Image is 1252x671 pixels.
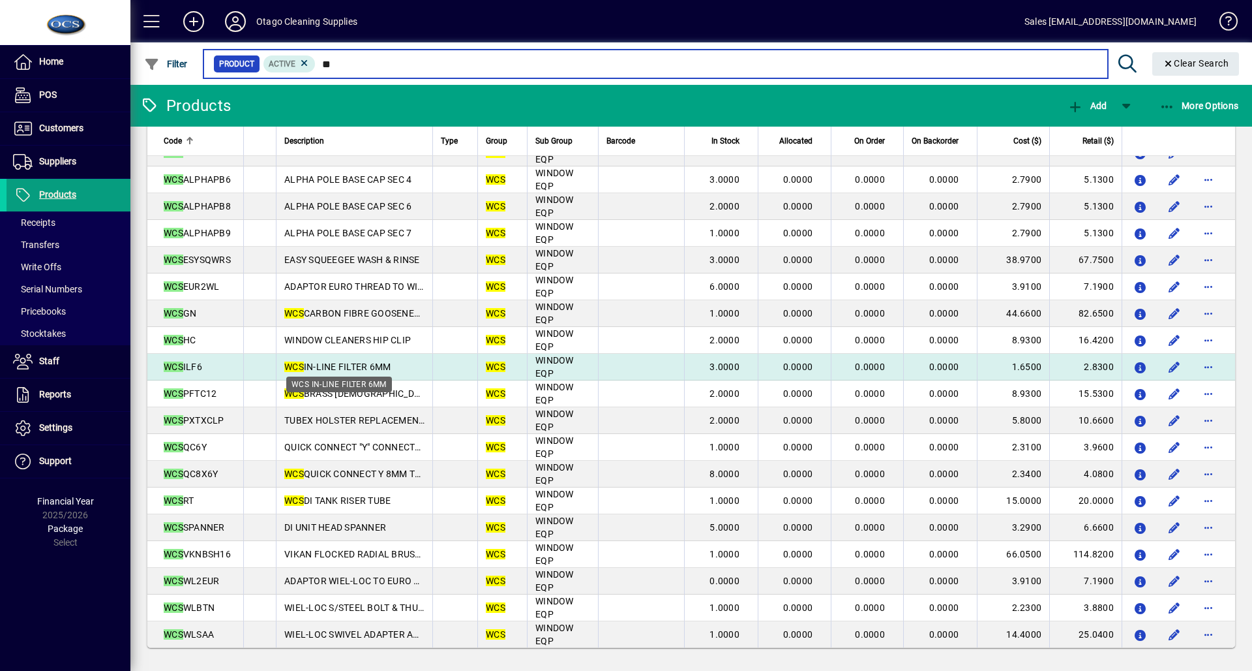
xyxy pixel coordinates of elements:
[1198,463,1219,484] button: More options
[977,407,1049,434] td: 5.8000
[977,568,1049,595] td: 3.9100
[709,281,739,292] span: 6.0000
[855,281,885,292] span: 0.0000
[486,549,505,559] em: WCS
[783,602,813,613] span: 0.0000
[215,10,256,33] button: Profile
[709,576,739,586] span: 0.0000
[1164,196,1185,217] button: Edit
[783,174,813,185] span: 0.0000
[855,388,885,399] span: 0.0000
[144,59,188,69] span: Filter
[1164,463,1185,484] button: Edit
[535,221,574,245] span: WINDOW EQP
[284,255,420,265] span: EASY SQUEEGEE WASH & RINSE
[535,134,573,148] span: Sub Group
[284,576,449,586] span: ADAPTOR WIEL-LOC TO EURO THREAD
[164,174,231,185] span: ALPHAPB6
[1198,410,1219,431] button: More options
[13,328,66,339] span: Stocktakes
[977,514,1049,541] td: 3.2900
[39,156,76,166] span: Suppliers
[783,442,813,452] span: 0.0000
[1164,597,1185,618] button: Edit
[854,134,885,148] span: On Order
[284,495,391,506] span: DI TANK RISER TUBE
[1198,223,1219,243] button: More options
[1049,247,1122,273] td: 67.7500
[783,362,813,372] span: 0.0000
[1049,166,1122,193] td: 5.1300
[7,234,130,256] a: Transfers
[977,300,1049,327] td: 44.6600
[709,469,739,479] span: 8.0000
[783,495,813,506] span: 0.0000
[929,281,959,292] span: 0.0000
[1198,544,1219,565] button: More options
[164,362,202,372] span: ILF6
[855,174,885,185] span: 0.0000
[7,46,130,78] a: Home
[1198,570,1219,591] button: More options
[535,355,574,379] span: WINDOW EQP
[855,228,885,238] span: 0.0000
[693,134,751,148] div: In Stock
[284,602,452,613] span: WIEL-LOC S/STEEL BOLT & THUMB NUT
[284,469,455,479] span: QUICK CONNECT Y 8MM TO 2x6MM
[486,335,505,345] em: WCS
[486,442,505,452] em: WCS
[855,522,885,533] span: 0.0000
[606,134,635,148] span: Barcode
[1049,407,1122,434] td: 10.6600
[164,602,215,613] span: WLBTN
[1156,94,1242,117] button: More Options
[1049,381,1122,407] td: 15.5300
[1082,134,1114,148] span: Retail ($)
[284,281,449,292] span: ADAPTOR EURO THREAD TO WIEL-LOC
[1164,223,1185,243] button: Edit
[173,10,215,33] button: Add
[929,442,959,452] span: 0.0000
[164,335,196,345] span: HC
[977,488,1049,514] td: 15.0000
[929,522,959,533] span: 0.0000
[486,469,505,479] em: WCS
[535,516,574,539] span: WINDOW EQP
[977,220,1049,247] td: 2.7900
[39,123,83,133] span: Customers
[164,255,183,265] em: WCS
[535,596,574,619] span: WINDOW EQP
[1067,101,1107,111] span: Add
[977,166,1049,193] td: 2.7900
[977,247,1049,273] td: 38.9700
[1164,169,1185,190] button: Edit
[1164,570,1185,591] button: Edit
[1163,58,1229,69] span: Clear Search
[1164,249,1185,270] button: Edit
[164,442,183,452] em: WCS
[486,495,505,506] em: WCS
[783,388,813,399] span: 0.0000
[855,602,885,613] span: 0.0000
[1198,196,1219,217] button: More options
[164,469,183,479] em: WCS
[164,134,235,148] div: Code
[164,549,231,559] span: VKNBSH16
[284,388,561,399] span: BRASS [DEMOGRAPHIC_DATA] HOSE CONNECTOR 12MM QC
[1049,327,1122,354] td: 16.4200
[1049,273,1122,300] td: 7.1900
[164,576,219,586] span: WL2EUR
[709,335,739,345] span: 2.0000
[855,335,885,345] span: 0.0000
[7,445,130,478] a: Support
[1164,544,1185,565] button: Edit
[1198,169,1219,190] button: More options
[1198,303,1219,324] button: More options
[164,388,216,399] span: PFTC12
[164,495,194,506] span: RT
[783,522,813,533] span: 0.0000
[535,489,574,512] span: WINDOW EQP
[709,495,739,506] span: 1.0000
[977,193,1049,220] td: 2.7900
[7,345,130,378] a: Staff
